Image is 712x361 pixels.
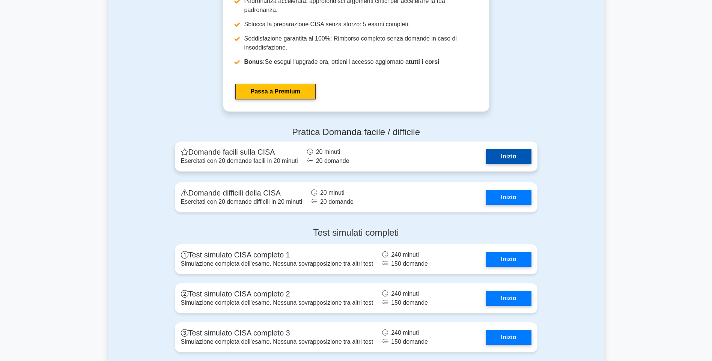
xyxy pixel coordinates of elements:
a: Passa a Premium [235,84,316,99]
a: Inizio [486,252,531,267]
h4: Test simulati completi [175,227,537,238]
a: Inizio [486,330,531,345]
a: Inizio [486,190,531,205]
a: Inizio [486,149,531,164]
a: Inizio [486,291,531,306]
h4: Pratica Domanda facile / difficile [175,127,537,138]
